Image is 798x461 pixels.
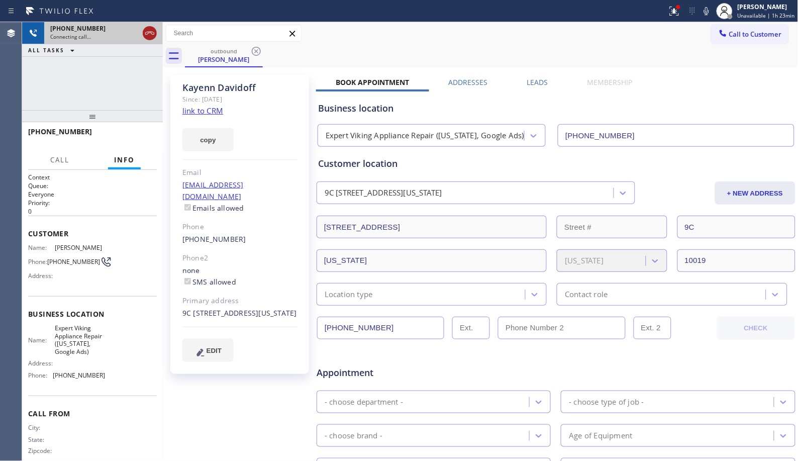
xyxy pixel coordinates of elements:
[28,127,92,136] span: [PHONE_NUMBER]
[28,244,55,251] span: Name:
[182,295,297,307] div: Primary address
[114,155,135,164] span: Info
[182,252,297,264] div: Phone2
[47,258,100,265] span: [PHONE_NUMBER]
[186,55,262,64] div: [PERSON_NAME]
[184,278,191,285] input: SMS allowed
[182,234,246,244] a: [PHONE_NUMBER]
[452,317,490,339] input: Ext.
[184,204,191,211] input: Emails allowed
[108,150,141,170] button: Info
[207,347,222,354] span: EDIT
[182,265,297,288] div: none
[28,190,157,199] p: Everyone
[182,106,223,116] a: link to CRM
[677,249,795,272] input: ZIP
[715,181,795,205] button: + NEW ADDRESS
[22,44,84,56] button: ALL TASKS
[182,167,297,178] div: Email
[182,339,234,362] button: EDIT
[186,45,262,66] div: Kayenn Davidoff
[325,188,442,199] div: 9C [STREET_ADDRESS][US_STATE]
[565,289,608,300] div: Contact role
[182,277,236,287] label: SMS allowed
[28,436,55,443] span: State:
[449,77,488,87] label: Addresses
[28,181,157,190] h2: Queue:
[317,216,547,238] input: Address
[326,130,524,142] div: Expert Viking Appliance Repair ([US_STATE], Google Ads)
[325,396,403,408] div: - choose department -
[28,272,55,280] span: Address:
[558,124,794,147] input: Phone Number
[28,359,55,367] span: Address:
[182,94,297,105] div: Since: [DATE]
[738,3,795,11] div: [PERSON_NAME]
[569,430,632,441] div: Age of Equipment
[700,4,714,18] button: Mute
[28,424,55,431] span: City:
[50,33,91,40] span: Connecting call…
[317,317,444,339] input: Phone Number
[28,229,157,238] span: Customer
[738,12,795,19] span: Unavailable | 1h 23min
[325,430,382,441] div: - choose brand -
[143,26,157,40] button: Hang up
[28,372,53,379] span: Phone:
[44,150,75,170] button: Call
[318,157,794,170] div: Customer location
[317,366,475,380] span: Appointment
[186,47,262,55] div: outbound
[50,24,106,33] span: [PHONE_NUMBER]
[325,289,373,300] div: Location type
[50,155,69,164] span: Call
[527,77,548,87] label: Leads
[498,317,625,339] input: Phone Number 2
[182,203,244,213] label: Emails allowed
[557,216,667,238] input: Street #
[28,199,157,207] h2: Priority:
[717,317,795,340] button: CHECK
[53,372,106,379] span: [PHONE_NUMBER]
[55,244,105,251] span: [PERSON_NAME]
[318,102,794,115] div: Business location
[587,77,633,87] label: Membership
[317,249,547,272] input: City
[677,216,795,238] input: Apt. #
[28,47,64,54] span: ALL TASKS
[28,447,55,455] span: Zipcode:
[182,180,244,201] a: [EMAIL_ADDRESS][DOMAIN_NAME]
[634,317,671,339] input: Ext. 2
[55,324,105,355] span: Expert Viking Appliance Repair ([US_STATE], Google Ads)
[729,30,782,39] span: Call to Customer
[569,396,644,408] div: - choose type of job -
[182,82,297,94] div: Kayenn Davidoff
[166,25,301,41] input: Search
[28,207,157,216] p: 0
[336,77,410,87] label: Book Appointment
[182,221,297,233] div: Phone
[28,258,47,265] span: Phone:
[182,128,234,151] button: copy
[712,25,788,44] button: Call to Customer
[182,308,297,319] div: 9C [STREET_ADDRESS][US_STATE]
[28,409,157,418] span: Call From
[28,309,157,319] span: Business location
[28,173,157,181] h1: Context
[28,336,55,344] span: Name:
